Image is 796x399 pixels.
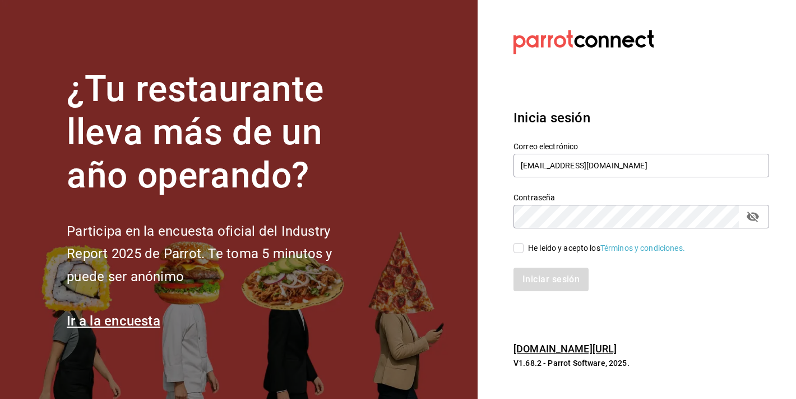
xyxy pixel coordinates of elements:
[67,68,369,197] h1: ¿Tu restaurante lleva más de un año operando?
[513,194,769,201] label: Contraseña
[513,154,769,177] input: Ingresa tu correo electrónico
[743,207,762,226] button: passwordField
[513,143,769,150] label: Correo electrónico
[600,244,685,253] a: Términos y condiciones.
[67,220,369,288] h2: Participa en la encuesta oficial del Industry Report 2025 de Parrot. Te toma 5 minutos y puede se...
[528,242,685,254] div: He leído y acepto los
[67,313,160,329] a: Ir a la encuesta
[513,343,617,355] a: [DOMAIN_NAME][URL]
[513,357,769,369] p: V1.68.2 - Parrot Software, 2025.
[513,108,769,128] h3: Inicia sesión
